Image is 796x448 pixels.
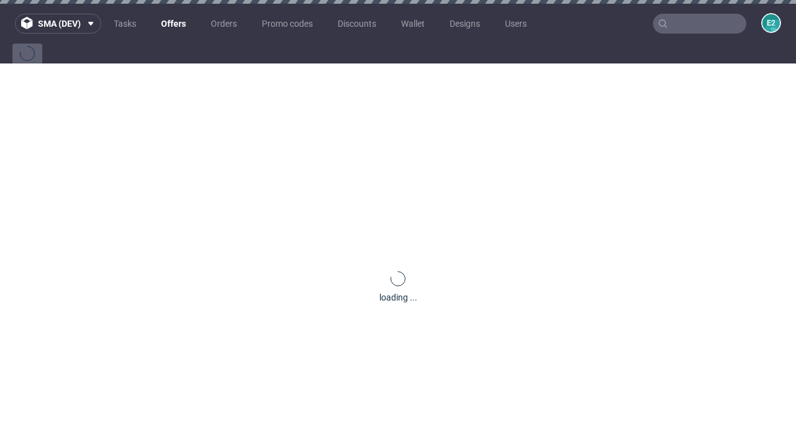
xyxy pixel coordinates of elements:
a: Promo codes [254,14,320,34]
a: Users [497,14,534,34]
span: sma (dev) [38,19,81,28]
div: loading ... [379,291,417,304]
a: Orders [203,14,244,34]
a: Offers [154,14,193,34]
a: Wallet [394,14,432,34]
button: sma (dev) [15,14,101,34]
figcaption: e2 [762,14,780,32]
a: Tasks [106,14,144,34]
a: Discounts [330,14,384,34]
a: Designs [442,14,488,34]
